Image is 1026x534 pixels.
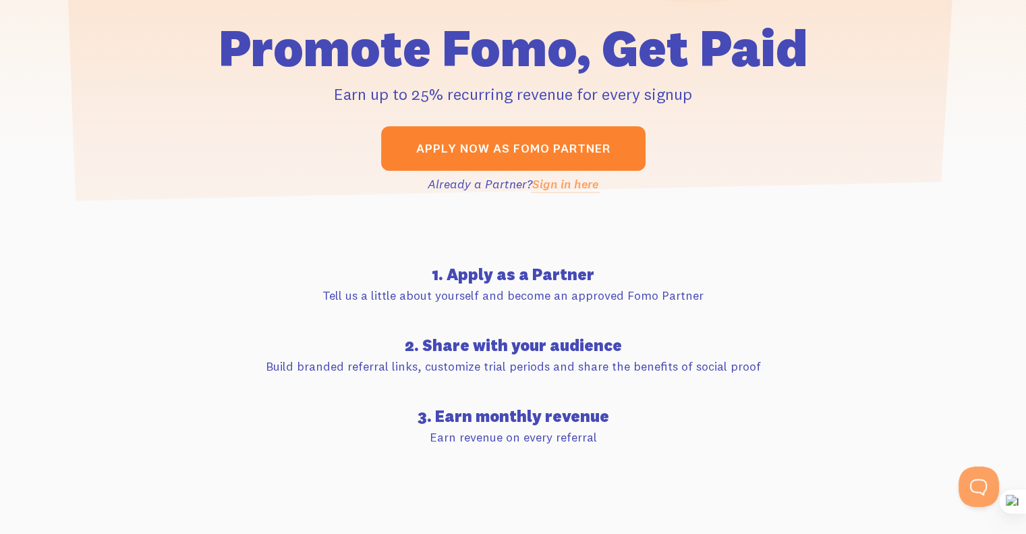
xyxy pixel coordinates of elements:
p: Earn revenue on every referral [137,428,890,446]
a: Apply now as Fomo Partner [381,126,646,171]
p: Already a Partner? [137,175,890,193]
p: Earn up to 25% recurring revenue for every signup [137,82,890,106]
h4: 3. Earn monthly revenue [137,408,890,424]
h4: 2. Share with your audience [137,337,890,353]
a: Sign in here [532,176,598,192]
p: Build branded referral links, customize trial periods and share the benefits of social proof [137,357,890,375]
iframe: Help Scout Beacon - Open [959,466,999,507]
p: Tell us a little about yourself and become an approved Fomo Partner [137,286,890,304]
h1: Promote Fomo, Get Paid [137,22,890,74]
h4: 1. Apply as a Partner [137,266,890,282]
